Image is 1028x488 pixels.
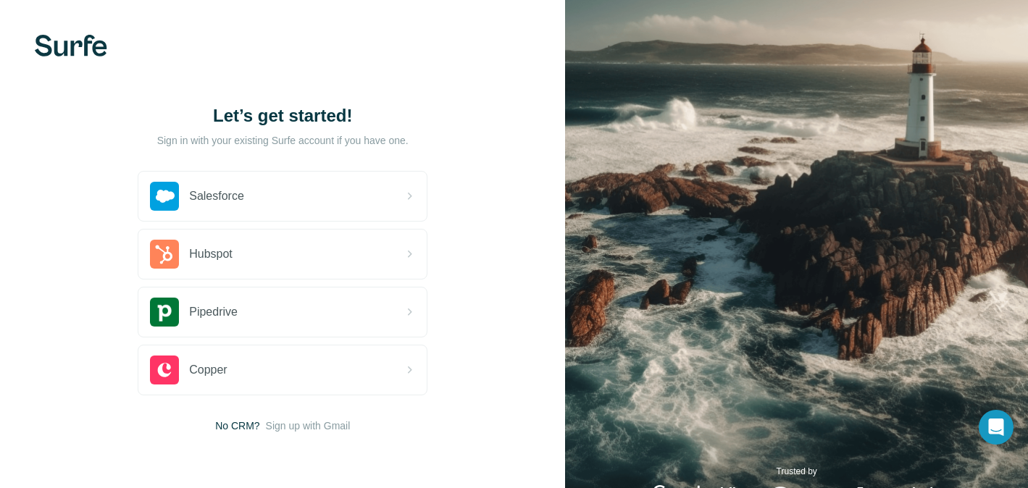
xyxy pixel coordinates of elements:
[777,465,817,478] p: Trusted by
[157,133,409,148] p: Sign in with your existing Surfe account if you have one.
[150,298,179,327] img: pipedrive's logo
[189,245,233,263] span: Hubspot
[150,182,179,211] img: salesforce's logo
[35,35,107,56] img: Surfe's logo
[150,356,179,384] img: copper's logo
[189,303,238,321] span: Pipedrive
[266,418,351,433] button: Sign up with Gmail
[189,361,227,379] span: Copper
[138,104,427,127] h1: Let’s get started!
[215,418,259,433] span: No CRM?
[979,410,1014,445] div: Open Intercom Messenger
[150,240,179,269] img: hubspot's logo
[189,188,244,205] span: Salesforce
